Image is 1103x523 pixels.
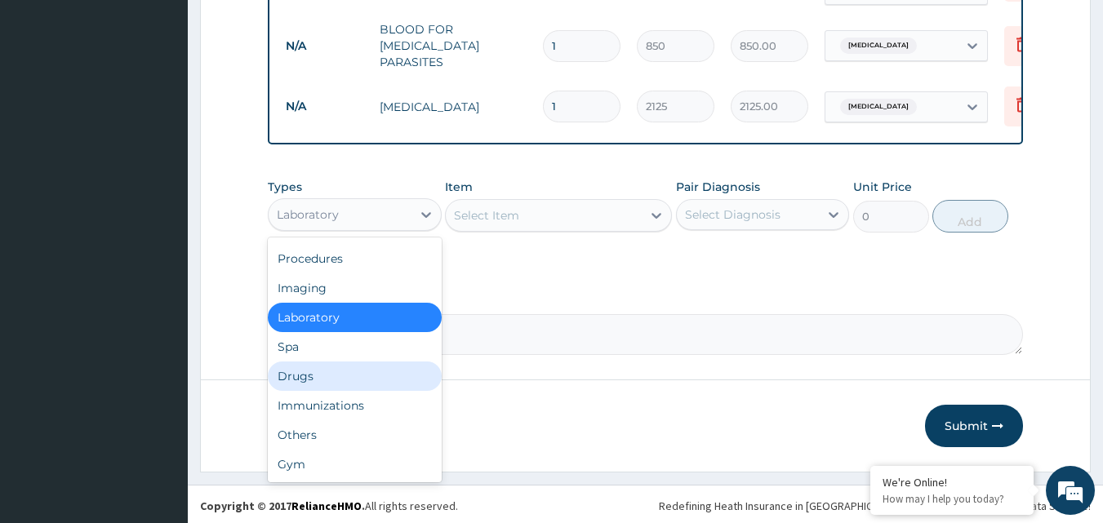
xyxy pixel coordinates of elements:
[840,38,917,54] span: [MEDICAL_DATA]
[277,206,339,223] div: Laboratory
[676,179,760,195] label: Pair Diagnosis
[268,332,442,361] div: Spa
[278,91,371,122] td: N/A
[30,82,66,122] img: d_794563401_company_1708531726252_794563401
[883,492,1021,506] p: How may I help you today?
[932,200,1008,233] button: Add
[268,303,442,332] div: Laboratory
[840,99,917,115] span: [MEDICAL_DATA]
[85,91,274,113] div: Chat with us now
[268,361,442,391] div: Drugs
[371,13,535,78] td: BLOOD FOR [MEDICAL_DATA] PARASITES
[883,475,1021,490] div: We're Online!
[659,498,1091,514] div: Redefining Heath Insurance in [GEOGRAPHIC_DATA] using Telemedicine and Data Science!
[8,349,311,406] textarea: Type your message and hit 'Enter'
[268,391,442,420] div: Immunizations
[445,179,473,195] label: Item
[925,405,1023,447] button: Submit
[200,499,365,513] strong: Copyright © 2017 .
[95,157,225,322] span: We're online!
[268,291,1024,305] label: Comment
[268,8,307,47] div: Minimize live chat window
[268,420,442,450] div: Others
[454,207,519,224] div: Select Item
[268,450,442,479] div: Gym
[685,206,781,223] div: Select Diagnosis
[268,180,302,194] label: Types
[853,179,912,195] label: Unit Price
[371,91,535,123] td: [MEDICAL_DATA]
[278,31,371,61] td: N/A
[268,273,442,303] div: Imaging
[291,499,362,513] a: RelianceHMO
[268,244,442,273] div: Procedures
